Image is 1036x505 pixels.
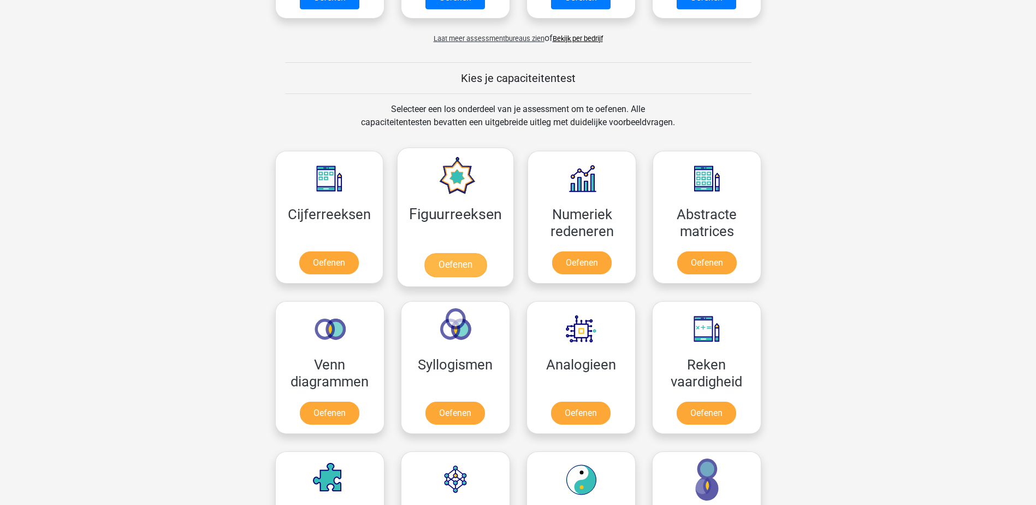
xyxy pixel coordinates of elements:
a: Oefenen [299,251,359,274]
a: Oefenen [300,402,359,425]
a: Oefenen [552,251,612,274]
div: Selecteer een los onderdeel van je assessment om te oefenen. Alle capaciteitentesten bevatten een... [351,103,685,142]
a: Bekijk per bedrijf [553,34,603,43]
a: Oefenen [677,251,737,274]
span: Laat meer assessmentbureaus zien [434,34,544,43]
div: of [267,23,769,45]
a: Oefenen [425,402,485,425]
h5: Kies je capaciteitentest [285,72,751,85]
a: Oefenen [424,253,487,277]
a: Oefenen [551,402,611,425]
a: Oefenen [677,402,736,425]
